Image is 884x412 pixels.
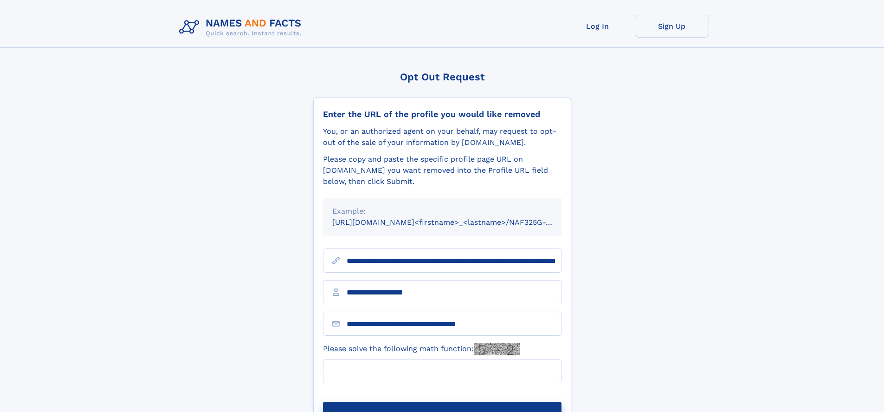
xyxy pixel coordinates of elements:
[332,206,552,217] div: Example:
[323,109,561,119] div: Enter the URL of the profile you would like removed
[323,126,561,148] div: You, or an authorized agent on your behalf, may request to opt-out of the sale of your informatio...
[332,218,579,227] small: [URL][DOMAIN_NAME]<firstname>_<lastname>/NAF325G-xxxxxxxx
[635,15,709,38] a: Sign Up
[323,154,561,187] div: Please copy and paste the specific profile page URL on [DOMAIN_NAME] you want removed into the Pr...
[561,15,635,38] a: Log In
[175,15,309,40] img: Logo Names and Facts
[323,343,520,355] label: Please solve the following math function:
[313,71,571,83] div: Opt Out Request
